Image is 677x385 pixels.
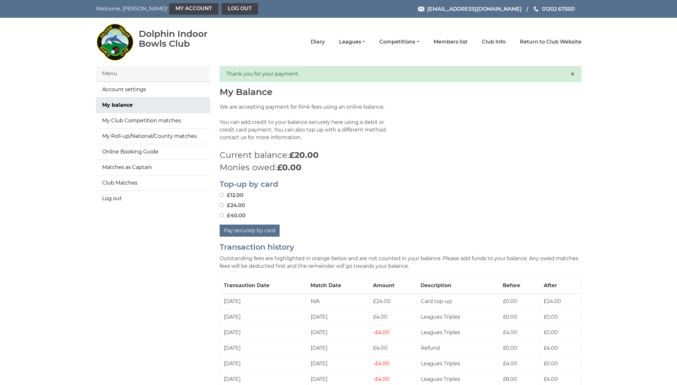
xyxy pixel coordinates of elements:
[570,69,575,78] span: ×
[373,345,388,351] span: £4.00
[307,325,369,340] td: [DATE]
[96,144,210,159] a: Online Booking Guide
[220,202,245,209] label: £24.00
[220,309,307,325] td: [DATE]
[373,314,388,320] span: £4.00
[96,66,210,82] div: Menu
[339,38,365,45] a: Leagues
[220,356,307,371] td: [DATE]
[96,20,134,64] img: Dolphin Indoor Bowls Club
[503,345,517,351] span: £0.00
[307,309,369,325] td: [DATE]
[169,3,218,15] a: My Account
[222,3,258,15] a: Log out
[220,87,581,97] h1: My Balance
[96,98,210,113] a: My balance
[220,213,224,217] input: £40.00
[542,6,575,12] span: 01202 675551
[307,356,369,371] td: [DATE]
[307,278,369,294] th: Match Date
[544,298,561,304] span: £24.00
[220,255,581,270] p: Outstanding fees are highlighted in orange below and are not counted in your balance. Please add ...
[96,160,210,175] a: Matches as Captain
[503,329,517,335] span: £4.00
[503,361,517,367] span: £4.00
[96,191,210,206] a: Log out
[373,376,389,382] span: £4.00
[373,329,389,335] span: £4.00
[307,340,369,356] td: [DATE]
[520,38,581,45] a: Return to Club Website
[220,294,307,309] td: [DATE]
[220,212,246,220] label: £40.00
[373,361,389,367] span: £4.00
[417,294,499,309] td: Card top-up
[220,192,243,199] label: £12.00
[220,225,280,237] button: Pay securely by card
[434,38,468,45] a: Members list
[544,361,558,367] span: £0.00
[544,314,558,320] span: £0.00
[544,376,558,382] span: £4.00
[417,309,499,325] td: Leagues Triples
[289,150,319,160] strong: £20.00
[533,5,575,13] a: Phone us 01202 675551
[220,325,307,340] td: [DATE]
[96,113,210,128] a: My Club Competition matches
[369,278,417,294] th: Amount
[379,38,419,45] a: Competitions
[220,149,581,161] p: Current balance:
[417,356,499,371] td: Leagues Triples
[417,325,499,340] td: Leagues Triples
[482,38,506,45] a: Club Info
[417,278,499,294] th: Description
[96,3,293,15] nav: Welcome, [PERSON_NAME]!
[503,376,517,382] span: £8.00
[503,314,517,320] span: £0.00
[220,203,224,207] input: £24.00
[311,38,325,45] a: Diary
[540,278,581,294] th: After
[418,7,424,11] img: Email
[544,345,558,351] span: £4.00
[220,193,224,197] input: £12.00
[220,278,307,294] th: Transaction Date
[307,294,369,309] td: N/A
[220,66,581,82] div: Thank you for your payment.
[96,129,210,144] a: My Roll-up/National/County matches
[220,161,581,174] p: Monies owed:
[220,180,581,188] h2: Top-up by card
[220,340,307,356] td: [DATE]
[373,298,391,304] span: £24.00
[139,29,228,49] div: Dolphin Indoor Bowls Club
[534,6,538,11] img: Phone us
[544,329,558,335] span: £0.00
[277,162,302,172] strong: £0.00
[418,5,522,13] a: Email [EMAIL_ADDRESS][DOMAIN_NAME]
[570,70,575,78] button: Close
[503,298,517,304] span: £0.00
[96,175,210,191] a: Club Matches
[220,243,581,251] h2: Transaction history
[427,6,522,12] span: [EMAIL_ADDRESS][DOMAIN_NAME]
[220,103,396,149] p: We are accepting payment for Rink fees using an online balance. You can add credit to your balanc...
[96,82,210,97] a: Account settings
[499,278,540,294] th: Before
[417,340,499,356] td: Refund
